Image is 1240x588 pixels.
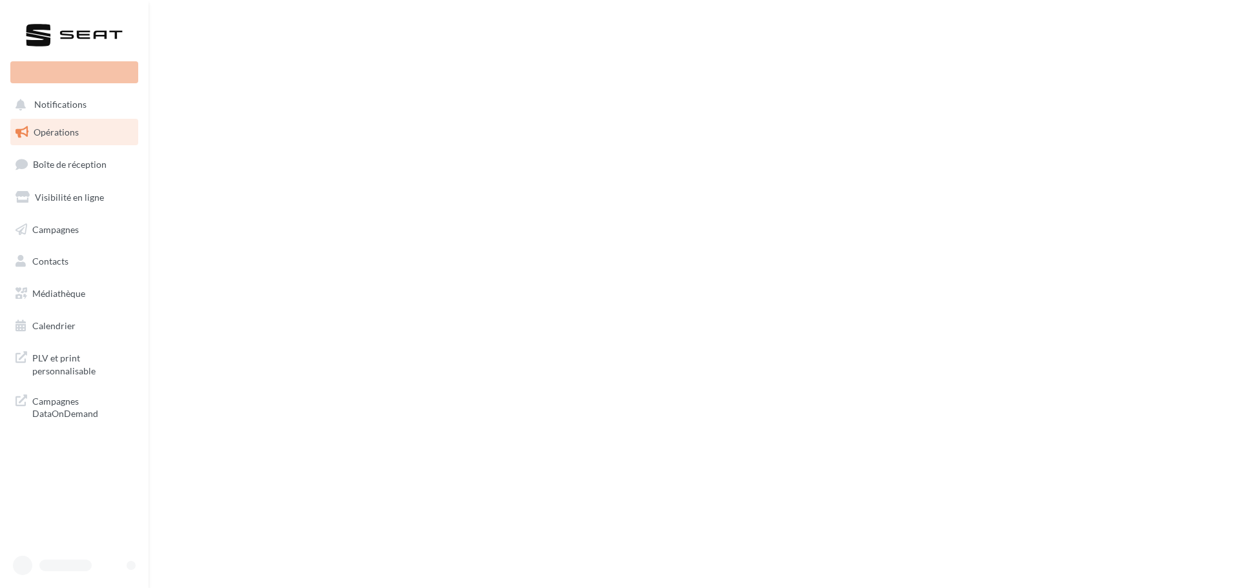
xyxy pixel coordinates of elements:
span: Campagnes DataOnDemand [32,392,133,420]
a: Contacts [8,248,141,275]
a: Boîte de réception [8,150,141,178]
a: Visibilité en ligne [8,184,141,211]
span: Campagnes [32,223,79,234]
a: Calendrier [8,312,141,340]
span: Boîte de réception [33,159,107,170]
span: Opérations [34,127,79,137]
div: Nouvelle campagne [10,61,138,83]
a: Opérations [8,119,141,146]
span: Notifications [34,99,87,110]
a: Campagnes [8,216,141,243]
a: PLV et print personnalisable [8,344,141,382]
span: Médiathèque [32,288,85,299]
span: PLV et print personnalisable [32,349,133,377]
span: Calendrier [32,320,76,331]
a: Campagnes DataOnDemand [8,387,141,425]
a: Médiathèque [8,280,141,307]
span: Visibilité en ligne [35,192,104,203]
span: Contacts [32,256,68,267]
